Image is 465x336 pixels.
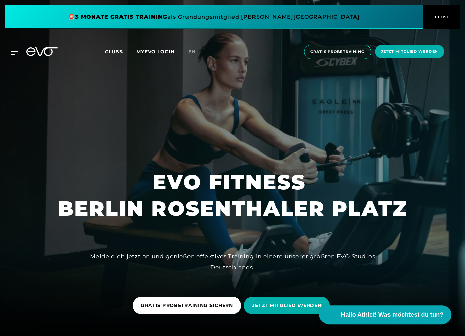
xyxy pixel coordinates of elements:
a: Gratis Probetraining [302,45,373,59]
a: MYEVO LOGIN [136,49,175,55]
span: GRATIS PROBETRAINING SICHERN [141,302,233,309]
span: Clubs [105,49,123,55]
a: JETZT MITGLIED WERDEN [244,292,332,319]
span: Gratis Probetraining [310,49,364,55]
button: Hallo Athlet! Was möchtest du tun? [319,305,451,324]
span: Jetzt Mitglied werden [381,49,438,54]
span: Hallo Athlet! Was möchtest du tun? [341,310,443,319]
a: GRATIS PROBETRAINING SICHERN [133,292,244,319]
a: Jetzt Mitglied werden [373,45,446,59]
a: Clubs [105,48,136,55]
span: CLOSE [433,14,450,20]
span: en [188,49,196,55]
span: JETZT MITGLIED WERDEN [252,302,322,309]
div: Melde dich jetzt an und genießen effektives Training in einem unserer größten EVO Studios Deutsch... [80,251,385,273]
a: en [188,48,204,56]
h1: EVO FITNESS BERLIN ROSENTHALER PLATZ [58,169,407,222]
button: CLOSE [423,5,460,29]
